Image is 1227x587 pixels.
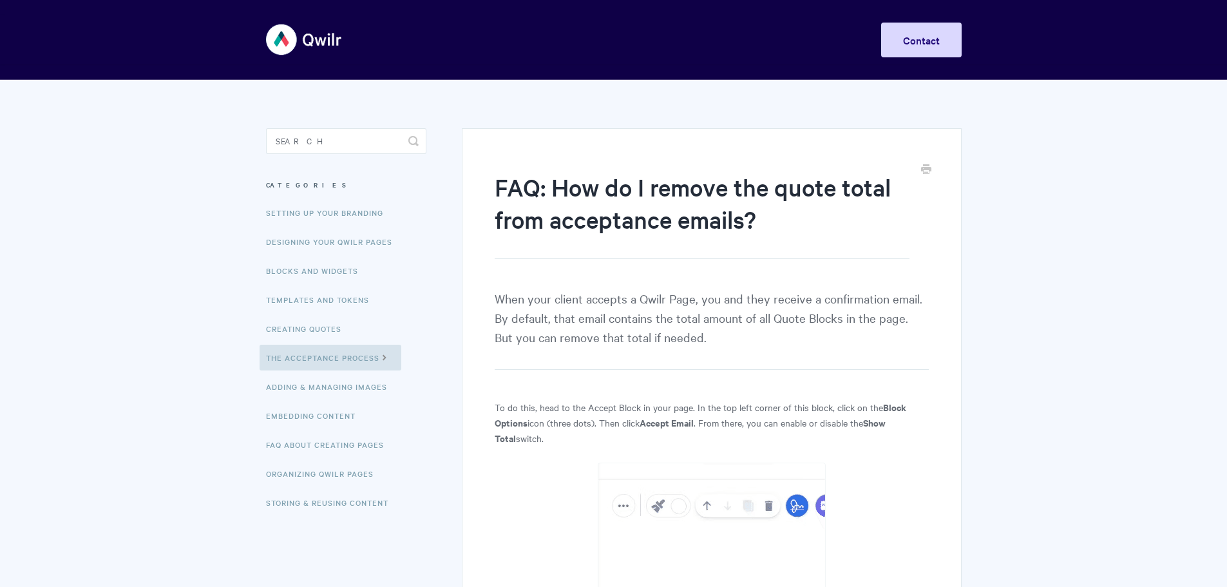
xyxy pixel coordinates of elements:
[266,432,394,457] a: FAQ About Creating Pages
[921,163,931,177] a: Print this Article
[881,23,962,57] a: Contact
[260,345,401,370] a: The Acceptance Process
[266,316,351,342] a: Creating Quotes
[266,128,426,154] input: Search
[266,229,402,255] a: Designing Your Qwilr Pages
[495,416,886,445] strong: Show Total
[266,173,426,197] h3: Categories
[640,416,694,429] strong: Accept Email
[266,461,383,486] a: Organizing Qwilr Pages
[266,287,379,313] a: Templates and Tokens
[266,490,398,515] a: Storing & Reusing Content
[266,15,343,64] img: Qwilr Help Center
[266,258,368,284] a: Blocks and Widgets
[266,200,393,226] a: Setting up your Branding
[495,399,928,446] p: To do this, head to the Accept Block in your page. In the top left corner of this block, click on...
[495,289,928,370] p: When your client accepts a Qwilr Page, you and they receive a confirmation email. By default, tha...
[495,171,909,259] h1: FAQ: How do I remove the quote total from acceptance emails?
[266,403,365,428] a: Embedding Content
[266,374,397,399] a: Adding & Managing Images
[495,400,906,429] strong: Block Options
